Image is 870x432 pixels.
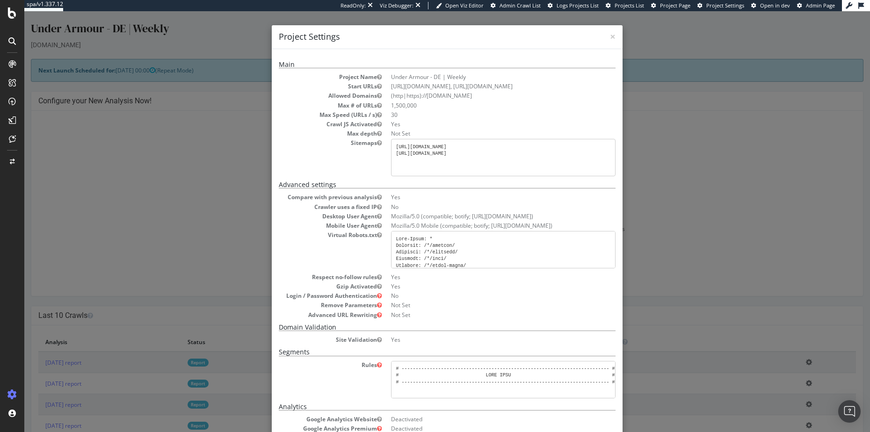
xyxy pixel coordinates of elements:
a: Project Page [651,2,690,9]
a: Open Viz Editor [436,2,484,9]
dt: Google Analytics Website [254,404,357,412]
dd: No [367,192,591,200]
dt: Crawler uses a fixed IP [254,192,357,200]
h5: Analytics [254,392,591,399]
span: Open Viz Editor [445,2,484,9]
dt: Project Name [254,62,357,70]
pre: # -------------------------------------------------------------------------- # # LORE IPSU # # --... [367,350,591,387]
span: Admin Page [806,2,835,9]
dd: Mozilla/5.0 (compatible; botify; [URL][DOMAIN_NAME]) [367,201,591,209]
dd: Yes [367,262,591,270]
dt: Respect no-follow rules [254,262,357,270]
span: × [586,19,591,32]
dd: Deactivated [367,404,591,412]
dd: Not Set [367,290,591,298]
h4: Project Settings [254,20,591,32]
dd: [URL][DOMAIN_NAME], [URL][DOMAIN_NAME] [367,71,591,79]
pre: Lore-Ipsum: * Dolorsit: /*/ametcon/ Adipisci: /*/elitsedd/ Eiusmodt: /*/inci/ Utlabore: /*/etdol-... [367,220,591,257]
div: Viz Debugger: [380,2,413,9]
dd: Mozilla/5.0 Mobile (compatible; botify; [URL][DOMAIN_NAME]) [367,210,591,218]
dd: Not Set [367,118,591,126]
dt: Google Analytics Premium [254,413,357,421]
dt: Rules [254,350,357,358]
a: Project Settings [697,2,744,9]
dd: Yes [367,324,591,332]
dt: Site Validation [254,324,357,332]
h5: Segments [254,337,591,345]
a: Admin Page [797,2,835,9]
dt: Max # of URLs [254,90,357,98]
dd: Yes [367,182,591,190]
dt: Sitemaps [254,128,357,136]
li: (http|https)://[DOMAIN_NAME] [367,80,591,88]
dd: Under Armour - DE | Weekly [367,62,591,70]
dt: Mobile User Agent [254,210,357,218]
dt: Advanced URL Rewriting [254,300,357,308]
span: Projects List [615,2,644,9]
span: Project Settings [706,2,744,9]
dd: Yes [367,271,591,279]
div: Open Intercom Messenger [838,400,861,423]
a: Projects List [606,2,644,9]
div: ReadOnly: [341,2,366,9]
span: Project Page [660,2,690,9]
h5: Main [254,50,591,57]
a: Open in dev [751,2,790,9]
h5: Domain Validation [254,312,591,320]
dt: Remove Parameters [254,290,357,298]
dt: Gzip Activated [254,271,357,279]
dt: Virtual Robots.txt [254,220,357,228]
dd: Deactivated [367,413,591,421]
dt: Crawl JS Activated [254,109,357,117]
dt: Max depth [254,118,357,126]
dt: Desktop User Agent [254,201,357,209]
dt: Max Speed (URLs / s) [254,100,357,108]
dd: 30 [367,100,591,108]
dt: Allowed Domains [254,80,357,88]
h5: Advanced settings [254,170,591,177]
a: Logs Projects List [548,2,599,9]
span: Open in dev [760,2,790,9]
dt: Login / Password Authentication [254,281,357,288]
span: Admin Crawl List [500,2,541,9]
a: Admin Crawl List [491,2,541,9]
dd: 1,500,000 [367,90,591,98]
dd: No [367,281,591,288]
span: Logs Projects List [557,2,599,9]
dt: Start URLs [254,71,357,79]
dd: Not Set [367,300,591,308]
dd: Yes [367,109,591,117]
dt: Compare with previous analysis [254,182,357,190]
pre: [URL][DOMAIN_NAME] [URL][DOMAIN_NAME] [367,128,591,165]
